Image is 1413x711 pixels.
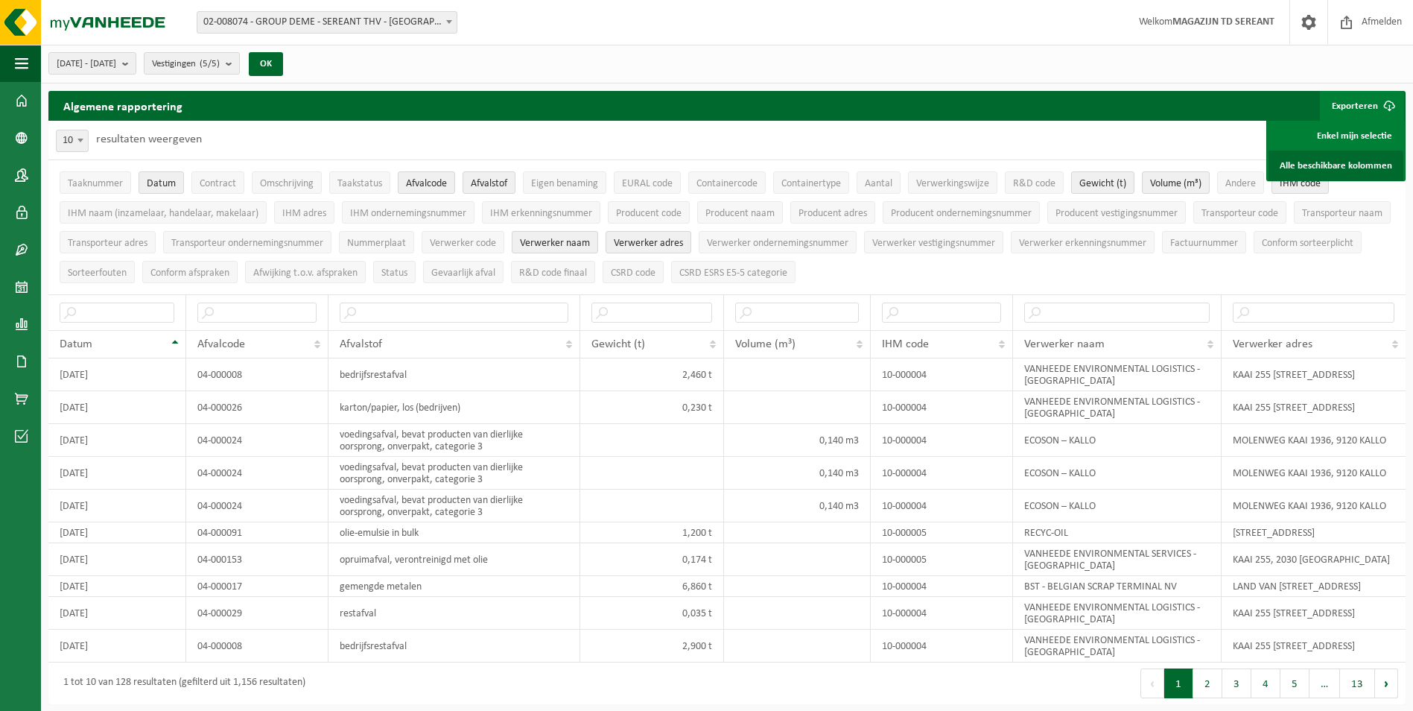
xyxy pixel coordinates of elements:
td: ECOSON – KALLO [1013,424,1222,457]
button: Previous [1140,669,1164,698]
td: 04-000008 [186,358,328,391]
td: 2,460 t [580,358,725,391]
td: KAAI 255, 2030 [GEOGRAPHIC_DATA] [1222,543,1406,576]
div: 1 tot 10 van 128 resultaten (gefilterd uit 1,156 resultaten) [56,670,305,697]
td: VANHEEDE ENVIRONMENTAL LOGISTICS - [GEOGRAPHIC_DATA] [1013,358,1222,391]
button: [DATE] - [DATE] [48,52,136,75]
span: Producent code [616,208,682,219]
button: Verwerker erkenningsnummerVerwerker erkenningsnummer: Activate to sort [1011,231,1155,253]
span: Afvalcode [406,178,447,189]
span: Factuurnummer [1170,238,1238,249]
td: ECOSON – KALLO [1013,490,1222,522]
span: Producent adres [798,208,867,219]
td: voedingsafval, bevat producten van dierlijke oorsprong, onverpakt, categorie 3 [328,424,580,457]
a: Enkel mijn selectie [1268,121,1403,151]
button: OK [249,52,283,76]
span: Aantal [865,178,892,189]
td: KAAI 255 [STREET_ADDRESS] [1222,391,1406,424]
td: 6,860 t [580,576,725,597]
button: Verwerker adresVerwerker adres: Activate to sort [606,231,691,253]
button: Producent ondernemingsnummerProducent ondernemingsnummer: Activate to sort [883,201,1040,224]
button: 13 [1340,669,1375,698]
button: CSRD codeCSRD code: Activate to sort [603,261,664,283]
td: 04-000026 [186,391,328,424]
td: [DATE] [48,597,186,630]
td: VANHEEDE ENVIRONMENTAL SERVICES - [GEOGRAPHIC_DATA] [1013,543,1222,576]
td: KAAI 255 [STREET_ADDRESS] [1222,630,1406,663]
span: IHM erkenningsnummer [490,208,592,219]
span: Gevaarlijk afval [431,268,495,279]
span: Verwerkingswijze [916,178,989,189]
td: 10-000004 [871,391,1013,424]
span: IHM code [882,338,929,350]
span: Transporteur ondernemingsnummer [171,238,323,249]
button: VerwerkingswijzeVerwerkingswijze: Activate to sort [908,171,997,194]
button: Conform afspraken : Activate to sort [142,261,238,283]
button: Transporteur adresTransporteur adres: Activate to sort [60,231,156,253]
td: 04-000024 [186,490,328,522]
span: Vestigingen [152,53,220,75]
td: VANHEEDE ENVIRONMENTAL LOGISTICS - [GEOGRAPHIC_DATA] [1013,597,1222,630]
span: Afvalstof [340,338,382,350]
td: 0,140 m3 [724,424,871,457]
td: KAAI 255 [STREET_ADDRESS] [1222,597,1406,630]
td: 2,900 t [580,630,725,663]
td: [DATE] [48,490,186,522]
button: Producent vestigingsnummerProducent vestigingsnummer: Activate to sort [1047,201,1186,224]
td: 0,140 m3 [724,490,871,522]
button: IHM adresIHM adres: Activate to sort [274,201,334,224]
button: ContainercodeContainercode: Activate to sort [688,171,766,194]
button: 3 [1222,669,1251,698]
span: Nummerplaat [347,238,406,249]
span: Volume (m³) [735,338,796,350]
td: [DATE] [48,358,186,391]
button: IHM erkenningsnummerIHM erkenningsnummer: Activate to sort [482,201,600,224]
span: Omschrijving [260,178,314,189]
button: Verwerker vestigingsnummerVerwerker vestigingsnummer: Activate to sort [864,231,1003,253]
button: 5 [1280,669,1309,698]
button: Vestigingen(5/5) [144,52,240,75]
span: Verwerker erkenningsnummer [1019,238,1146,249]
button: ContainertypeContainertype: Activate to sort [773,171,849,194]
td: 0,035 t [580,597,725,630]
span: Verwerker naam [1024,338,1105,350]
span: Containercode [696,178,758,189]
td: [DATE] [48,630,186,663]
span: Contract [200,178,236,189]
td: VANHEEDE ENVIRONMENTAL LOGISTICS - [GEOGRAPHIC_DATA] [1013,391,1222,424]
td: [DATE] [48,576,186,597]
span: Transporteur naam [1302,208,1382,219]
td: [STREET_ADDRESS] [1222,522,1406,543]
td: VANHEEDE ENVIRONMENTAL LOGISTICS - [GEOGRAPHIC_DATA] [1013,630,1222,663]
a: Alle beschikbare kolommen [1268,151,1403,180]
td: LAND VAN [STREET_ADDRESS] [1222,576,1406,597]
span: Producent vestigingsnummer [1055,208,1178,219]
button: SorteerfoutenSorteerfouten: Activate to sort [60,261,135,283]
td: 04-000024 [186,424,328,457]
button: 1 [1164,669,1193,698]
span: Gewicht (t) [591,338,645,350]
button: EURAL codeEURAL code: Activate to sort [614,171,681,194]
button: ContractContract: Activate to sort [191,171,244,194]
span: IHM ondernemingsnummer [350,208,466,219]
button: IHM codeIHM code: Activate to sort [1271,171,1329,194]
span: Andere [1225,178,1256,189]
span: 10 [57,130,88,151]
td: 10-000005 [871,522,1013,543]
span: Verwerker naam [520,238,590,249]
span: IHM naam (inzamelaar, handelaar, makelaar) [68,208,258,219]
button: AndereAndere: Activate to sort [1217,171,1264,194]
span: Producent naam [705,208,775,219]
span: Verwerker adres [614,238,683,249]
td: RECYC-OIL [1013,522,1222,543]
span: Conform sorteerplicht [1262,238,1353,249]
td: 04-000017 [186,576,328,597]
td: MOLENWEG KAAI 1936, 9120 KALLO [1222,457,1406,490]
td: 04-000024 [186,457,328,490]
span: Datum [60,338,92,350]
button: AfvalstofAfvalstof: Activate to sort [463,171,515,194]
span: Afwijking t.o.v. afspraken [253,268,358,279]
button: IHM naam (inzamelaar, handelaar, makelaar)IHM naam (inzamelaar, handelaar, makelaar): Activate to... [60,201,267,224]
td: restafval [328,597,580,630]
button: 2 [1193,669,1222,698]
